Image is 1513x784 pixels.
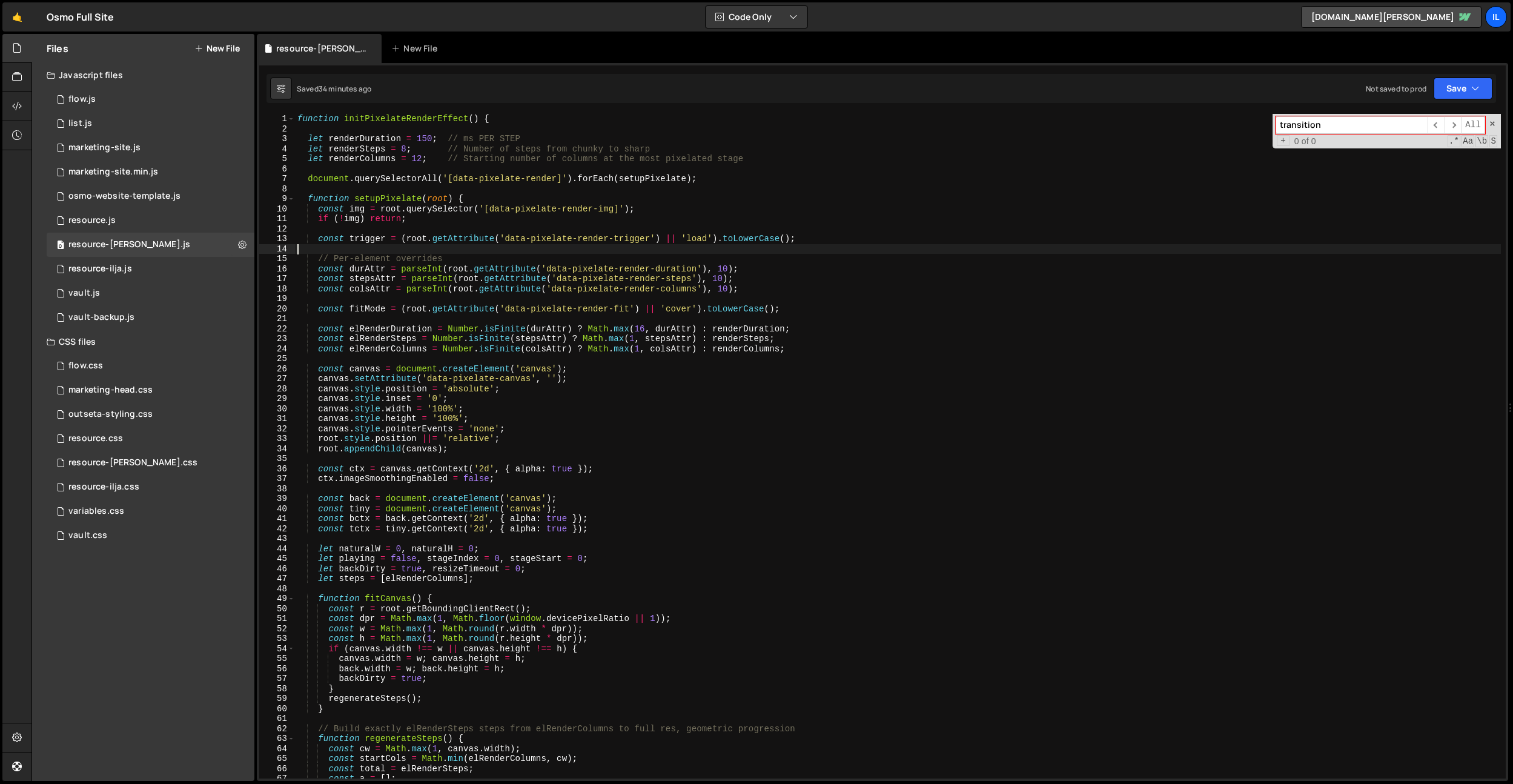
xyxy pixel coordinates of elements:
div: 55 [259,654,295,664]
div: 11 [259,214,295,224]
div: 17 [259,274,295,284]
div: 67 [259,774,295,784]
div: 26 [259,364,295,374]
span: Toggle Replace mode [1277,135,1290,147]
div: 33 [259,434,295,444]
div: resource.css [68,433,123,444]
div: 23 [259,334,295,344]
div: 36 [259,464,295,474]
div: 10598/27700.js [47,257,254,281]
div: 50 [259,604,295,614]
span: 0 of 0 [1290,136,1321,147]
div: 10598/27699.css [47,427,254,451]
a: Il [1485,6,1507,28]
div: flow.css [68,360,103,371]
div: 58 [259,684,295,694]
div: 56 [259,664,295,674]
div: 10598/27703.css [47,475,254,499]
div: 54 [259,644,295,654]
div: 52 [259,624,295,634]
div: vault.js [68,288,100,299]
div: 47 [259,574,295,584]
div: vault.css [68,530,107,541]
div: 60 [259,704,295,714]
div: resource-[PERSON_NAME].js [276,42,367,55]
div: 3 [259,134,295,144]
div: 44 [259,544,295,554]
h2: Files [47,42,68,55]
div: 31 [259,414,295,424]
div: resource-[PERSON_NAME].css [68,457,197,468]
div: osmo-website-template.js [68,191,180,202]
div: 10598/28787.js [47,160,254,184]
div: 66 [259,764,295,774]
div: 10 [259,204,295,214]
div: 19 [259,294,295,304]
span: Search In Selection [1489,135,1497,147]
div: variables.css [68,506,124,517]
div: 34 minutes ago [319,84,371,94]
div: 1 [259,114,295,124]
div: 4 [259,144,295,154]
div: 6 [259,164,295,174]
div: 10598/28174.js [47,136,254,160]
div: 5 [259,154,295,164]
div: marketing-site.min.js [68,167,158,178]
div: 48 [259,584,295,594]
div: 64 [259,744,295,754]
div: 13 [259,234,295,244]
div: Osmo Full Site [47,10,114,24]
button: Save [1434,78,1492,99]
div: resource-ilja.js [68,264,132,274]
div: 63 [259,734,295,744]
div: outseta-styling.css [68,409,153,420]
div: resource-ilja.css [68,482,139,493]
div: resource.js [68,215,116,226]
div: vault-backup.js [68,312,134,323]
div: 27 [259,374,295,384]
div: 10598/25099.css [47,523,254,548]
div: 39 [259,494,295,504]
div: 38 [259,484,295,494]
div: 51 [259,614,295,624]
div: 22 [259,324,295,334]
div: 62 [259,724,295,734]
button: New File [194,44,240,53]
input: Search for [1276,116,1428,134]
div: marketing-head.css [68,385,153,396]
div: list.js [68,118,92,129]
div: 46 [259,564,295,574]
div: 10598/24130.js [47,281,254,305]
div: 9 [259,194,295,204]
div: 30 [259,404,295,414]
div: 18 [259,284,295,294]
div: 25 [259,354,295,364]
div: 10598/27345.css [47,354,254,378]
div: 2 [259,124,295,135]
div: Javascript files [32,63,254,87]
div: 24 [259,344,295,354]
div: 57 [259,674,295,684]
a: [DOMAIN_NAME][PERSON_NAME] [1301,6,1482,28]
div: 10598/27344.js [47,87,254,111]
div: 29 [259,394,295,404]
div: 14 [259,244,295,254]
span: Whole Word Search [1475,135,1488,147]
div: 32 [259,424,295,434]
div: 35 [259,454,295,464]
div: 49 [259,594,295,604]
div: CSS files [32,330,254,354]
div: 42 [259,524,295,534]
div: flow.js [68,94,96,105]
div: 10598/25101.js [47,305,254,330]
div: 21 [259,314,295,324]
span: RegExp Search [1448,135,1460,147]
div: 10598/28175.css [47,378,254,402]
div: 10598/26158.js [47,111,254,136]
a: 🤙 [2,2,32,32]
div: 15 [259,254,295,264]
div: 40 [259,504,295,514]
div: marketing-site.js [68,142,141,153]
span: ​ [1445,116,1462,134]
